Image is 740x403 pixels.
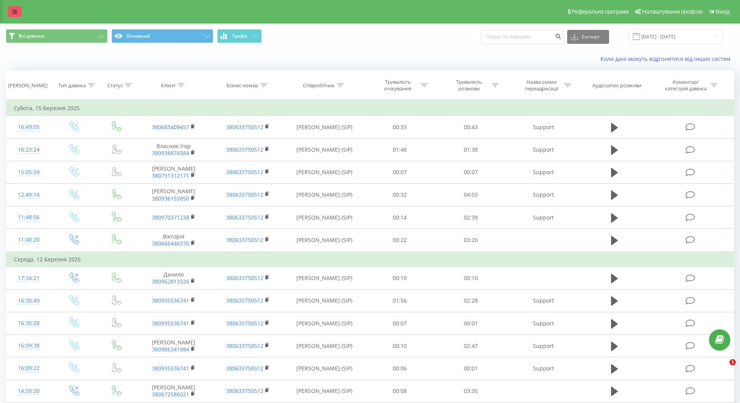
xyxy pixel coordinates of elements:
[364,183,435,206] td: 00:32
[137,380,211,402] td: [PERSON_NAME]
[14,361,44,376] div: 16:09:22
[364,267,435,289] td: 00:10
[716,9,730,15] span: Вихід
[217,29,262,43] button: Графік
[506,116,580,138] td: Support
[226,365,263,372] a: 380633750512
[364,138,435,161] td: 01:46
[285,380,364,402] td: [PERSON_NAME] (SIP)
[226,191,263,198] a: 380633750512
[152,320,189,327] a: 380935536741
[14,187,44,202] div: 12:49:14
[14,142,44,157] div: 16:23:24
[14,316,44,331] div: 16:30:28
[714,359,732,378] iframe: Intercom live chat
[642,9,703,15] span: Налаштування профілю
[152,278,189,285] a: 380962813326
[435,312,507,335] td: 00:01
[226,342,263,349] a: 380633750512
[285,312,364,335] td: [PERSON_NAME] (SIP)
[137,183,211,206] td: [PERSON_NAME]
[435,161,507,183] td: 00:07
[137,267,211,289] td: Данило
[364,116,435,138] td: 00:33
[506,312,580,335] td: Support
[226,236,263,244] a: 380633750512
[285,229,364,252] td: [PERSON_NAME] (SIP)
[152,149,189,157] a: 380938876584
[137,229,211,252] td: Вікторія
[572,9,629,15] span: Реферальна програма
[152,240,189,247] a: 380666446370
[364,335,435,357] td: 00:10
[6,252,734,267] td: Середа, 12 Березня 2025
[364,312,435,335] td: 00:07
[6,29,108,43] button: Всі дзвінки
[152,365,189,372] a: 380935536741
[14,271,44,286] div: 17:34:21
[107,82,123,89] div: Статус
[152,391,189,398] a: 380672586021
[285,357,364,380] td: [PERSON_NAME] (SIP)
[226,123,263,131] a: 380633750512
[226,274,263,282] a: 380633750512
[364,289,435,312] td: 01:56
[663,79,709,92] div: Коментар/категорія дзвінка
[6,100,734,116] td: Субота, 15 Березня 2025
[226,387,263,394] a: 380633750512
[8,82,47,89] div: [PERSON_NAME]
[506,206,580,229] td: Support
[592,82,641,89] div: Аудіозапис розмови
[364,357,435,380] td: 00:06
[152,195,189,202] a: 380936155050
[152,123,189,131] a: 380683409457
[285,183,364,206] td: [PERSON_NAME] (SIP)
[285,138,364,161] td: [PERSON_NAME] (SIP)
[14,165,44,180] div: 15:05:59
[364,380,435,402] td: 00:08
[19,33,44,39] span: Всі дзвінки
[448,79,490,92] div: Тривалість розмови
[14,338,44,353] div: 16:09:38
[152,346,189,353] a: 380986341984
[506,138,580,161] td: Support
[226,82,258,89] div: Бізнес номер
[364,229,435,252] td: 00:22
[285,116,364,138] td: [PERSON_NAME] (SIP)
[285,267,364,289] td: [PERSON_NAME] (SIP)
[601,55,734,62] a: Коли дані можуть відрізнятися вiд інших систем
[364,206,435,229] td: 00:14
[226,297,263,304] a: 380633750512
[506,161,580,183] td: Support
[58,82,86,89] div: Тип дзвінка
[161,82,176,89] div: Клієнт
[506,183,580,206] td: Support
[285,161,364,183] td: [PERSON_NAME] (SIP)
[137,335,211,357] td: [PERSON_NAME]
[111,29,213,43] button: Основний
[481,30,563,44] input: Пошук за номером
[14,384,44,399] div: 14:58:20
[226,214,263,221] a: 380633750512
[435,267,507,289] td: 00:10
[435,183,507,206] td: 04:03
[435,380,507,402] td: 03:35
[506,357,580,380] td: Support
[137,161,211,183] td: [PERSON_NAME]
[152,172,189,179] a: 380731312171
[226,146,263,153] a: 380633750512
[285,206,364,229] td: [PERSON_NAME] (SIP)
[14,119,44,135] div: 16:49:05
[303,82,335,89] div: Співробітник
[435,206,507,229] td: 02:39
[435,116,507,138] td: 00:43
[435,335,507,357] td: 02:47
[285,335,364,357] td: [PERSON_NAME] (SIP)
[435,138,507,161] td: 01:38
[364,161,435,183] td: 00:07
[521,79,562,92] div: Назва схеми переадресації
[435,357,507,380] td: 00:01
[14,210,44,225] div: 11:48:56
[567,30,609,44] button: Експорт
[152,214,189,221] a: 380970371238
